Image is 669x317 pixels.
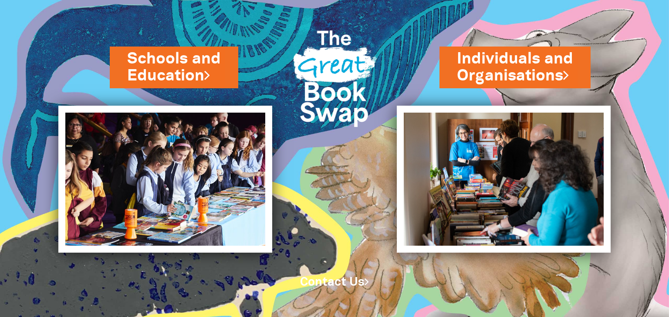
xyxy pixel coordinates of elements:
[285,10,384,141] img: Great Bookswap logo
[457,48,573,87] a: Individuals andOrganisations
[127,48,221,87] a: Schools andEducation
[300,277,369,288] a: Contact Us
[397,106,611,253] img: Individuals and Organisations
[58,106,272,253] img: Schools and Education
